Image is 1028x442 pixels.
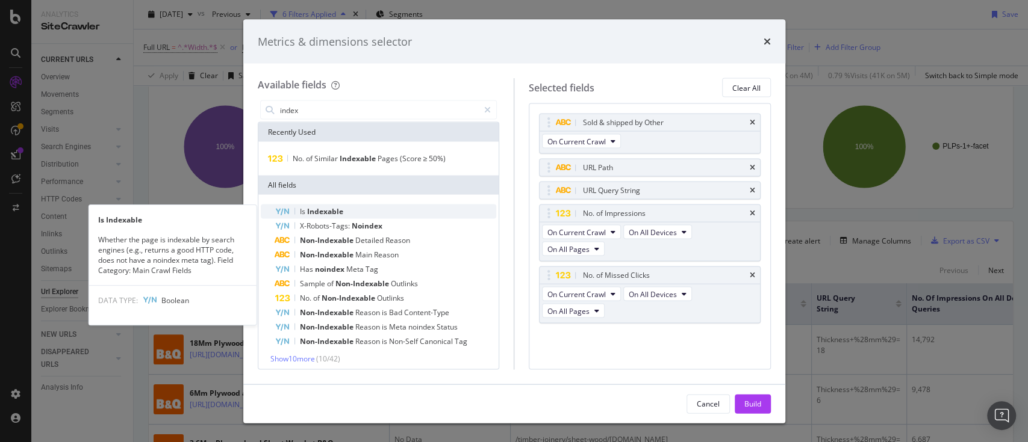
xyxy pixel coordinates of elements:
span: Content-Type [404,307,449,318]
span: Main [355,250,374,260]
div: No. of ImpressionstimesOn Current CrawlOn All DevicesOn All Pages [539,204,761,262]
span: On Current Crawl [547,136,606,146]
span: (Score [400,153,423,164]
div: Available fields [258,78,326,91]
span: Sample [300,278,327,289]
span: Has [300,264,315,274]
span: Non-Indexable [300,307,355,318]
span: Non-Indexable [322,293,377,303]
span: No. [300,293,313,303]
span: Outlinks [377,293,404,303]
div: modal [243,19,785,423]
div: All fields [258,176,499,195]
span: Tag [366,264,378,274]
span: ( 10 / 42 ) [316,354,340,364]
span: Non-Indexable [300,336,355,346]
span: On Current Crawl [547,289,606,299]
span: Non-Self [389,336,420,346]
div: No. of Impressions [583,207,646,219]
span: X-Robots-Tags: [300,221,352,231]
div: times [750,187,755,194]
div: Sold & shipped by OthertimesOn Current Crawl [539,114,761,154]
div: Is Indexable [89,215,256,225]
span: Non-Indexable [300,250,355,260]
div: URL Query String [583,185,640,197]
button: Clear All [722,78,771,97]
div: No. of Missed Clicks [583,269,650,281]
button: On Current Crawl [542,225,621,239]
span: is [382,307,389,318]
span: Non-Indexable [335,278,391,289]
span: No. [293,153,306,164]
div: Recently Used [258,123,499,142]
div: URL Pathtimes [539,159,761,177]
span: of [306,153,314,164]
span: Noindex [352,221,382,231]
span: Show 10 more [270,354,315,364]
span: On Current Crawl [547,227,606,237]
button: On All Devices [623,287,692,301]
span: is [382,322,389,332]
div: Build [744,398,761,408]
span: Is [300,206,307,216]
span: Indexable [307,206,343,216]
span: Reason [355,307,382,318]
span: Tag [455,336,467,346]
span: 50%) [429,153,446,164]
div: times [750,210,755,217]
span: Outlinks [391,278,418,289]
span: Canonical [420,336,455,346]
span: Meta [389,322,408,332]
input: Search by field name [279,101,479,119]
span: Non-Indexable [300,322,355,332]
div: Metrics & dimensions selector [258,34,412,49]
div: Sold & shipped by Other [583,117,664,129]
span: is [382,336,389,346]
span: On All Pages [547,305,590,316]
span: noindex [408,322,437,332]
div: Clear All [732,82,761,93]
span: Indexable [340,153,378,164]
div: Cancel [697,398,720,408]
button: On All Pages [542,304,605,318]
button: Build [735,394,771,413]
div: times [750,272,755,279]
span: Reason [355,322,382,332]
div: No. of Missed ClickstimesOn Current CrawlOn All DevicesOn All Pages [539,266,761,324]
div: times [764,34,771,49]
div: Selected fields [529,81,594,94]
span: Status [437,322,458,332]
button: Cancel [687,394,730,413]
span: of [327,278,335,289]
span: On All Devices [629,289,677,299]
button: On All Pages [542,242,605,256]
span: Pages [378,153,400,164]
div: URL Query Stringtimes [539,182,761,200]
span: Reason [374,250,399,260]
div: Open Intercom Messenger [987,401,1016,430]
div: Whether the page is indexable by search engines (e.g., returns a good HTTP code, does not have a ... [89,235,256,276]
span: of [313,293,322,303]
div: times [750,164,755,171]
span: Reason [385,235,410,245]
span: Non-Indexable [300,235,355,245]
span: Meta [346,264,366,274]
div: URL Path [583,162,613,174]
button: On All Devices [623,225,692,239]
span: On All Pages [547,244,590,254]
span: noindex [315,264,346,274]
span: Similar [314,153,340,164]
span: Bad [389,307,404,318]
button: On Current Crawl [542,134,621,149]
span: On All Devices [629,227,677,237]
span: Reason [355,336,382,346]
span: ≥ [423,153,429,164]
button: On Current Crawl [542,287,621,301]
div: times [750,119,755,126]
span: Detailed [355,235,385,245]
